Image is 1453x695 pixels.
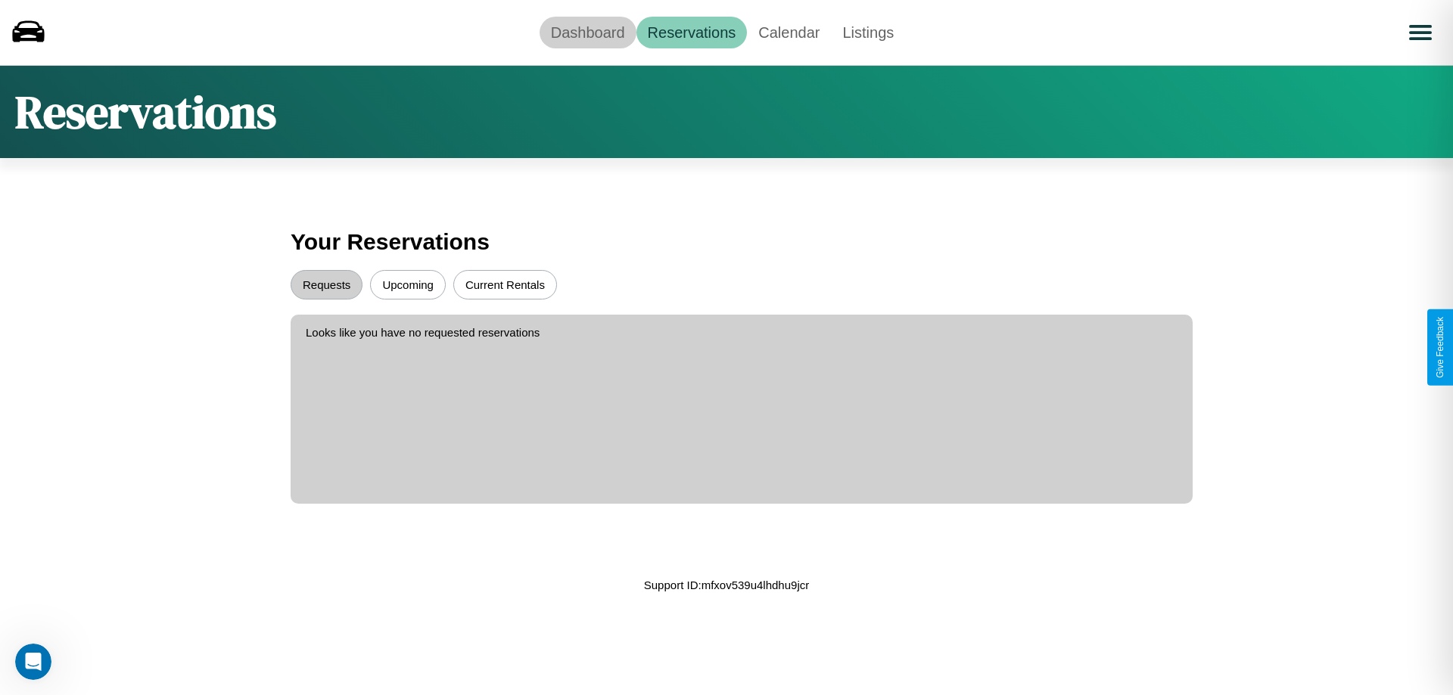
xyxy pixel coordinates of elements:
[644,575,809,595] p: Support ID: mfxov539u4lhdhu9jcr
[1399,11,1442,54] button: Open menu
[831,17,905,48] a: Listings
[453,270,557,299] button: Current Rentals
[747,17,831,48] a: Calendar
[636,17,748,48] a: Reservations
[15,644,51,680] iframe: Intercom live chat
[1435,317,1445,378] div: Give Feedback
[540,17,636,48] a: Dashboard
[291,270,362,299] button: Requests
[370,270,446,299] button: Upcoming
[291,222,1162,262] h3: Your Reservations
[15,81,276,143] h1: Reservations
[306,322,1178,343] p: Looks like you have no requested reservations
